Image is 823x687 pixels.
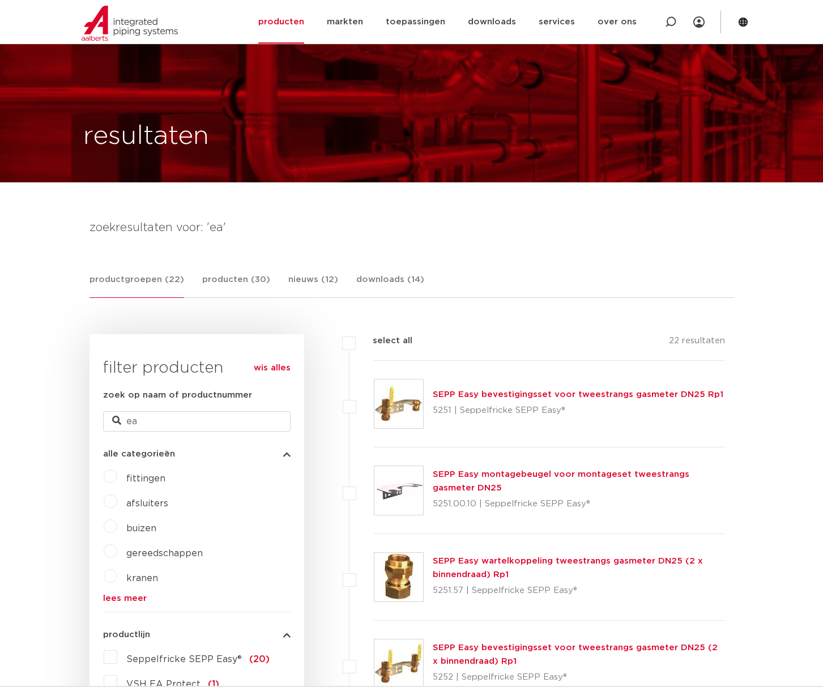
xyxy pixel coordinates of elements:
[126,655,242,664] span: Seppelfricke SEPP Easy®
[433,390,723,399] a: SEPP Easy bevestigingsset voor tweestrangs gasmeter DN25 Rp1
[103,357,291,379] h3: filter producten
[669,334,725,352] p: 22 resultaten
[103,411,291,432] input: zoeken
[433,643,718,665] a: SEPP Easy bevestigingsset voor tweestrangs gasmeter DN25 (2 x binnendraad) Rp1
[103,630,150,639] span: productlijn
[249,655,270,664] span: (20)
[83,118,209,155] h1: resultaten
[254,361,291,375] a: wis alles
[202,273,270,297] a: producten (30)
[433,557,703,579] a: SEPP Easy wartelkoppeling tweestrangs gasmeter DN25 (2 x binnendraad) Rp1
[103,450,175,458] span: alle categorieën
[89,273,184,298] a: productgroepen (22)
[356,334,412,348] label: select all
[288,273,338,297] a: nieuws (12)
[103,594,291,603] a: lees meer
[374,466,423,515] img: Thumbnail for SEPP Easy montagebeugel voor montageset tweestrangs gasmeter DN25
[103,389,252,402] label: zoek op naam of productnummer
[433,582,726,600] p: 5251.57 | Seppelfricke SEPP Easy®
[126,499,168,508] a: afsluiters
[103,450,291,458] button: alle categorieën
[126,549,203,558] a: gereedschappen
[433,668,726,686] p: 5252 | Seppelfricke SEPP Easy®
[126,574,158,583] a: kranen
[89,219,734,237] h4: zoekresultaten voor: 'ea'
[433,402,723,420] p: 5251 | Seppelfricke SEPP Easy®
[356,273,424,297] a: downloads (14)
[433,470,689,492] a: SEPP Easy montagebeugel voor montageset tweestrangs gasmeter DN25
[374,379,423,428] img: Thumbnail for SEPP Easy bevestigingsset voor tweestrangs gasmeter DN25 Rp1
[126,524,156,533] a: buizen
[433,495,726,513] p: 5251.00.10 | Seppelfricke SEPP Easy®
[126,474,165,483] a: fittingen
[103,630,291,639] button: productlijn
[374,553,423,601] img: Thumbnail for SEPP Easy wartelkoppeling tweestrangs gasmeter DN25 (2 x binnendraad) Rp1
